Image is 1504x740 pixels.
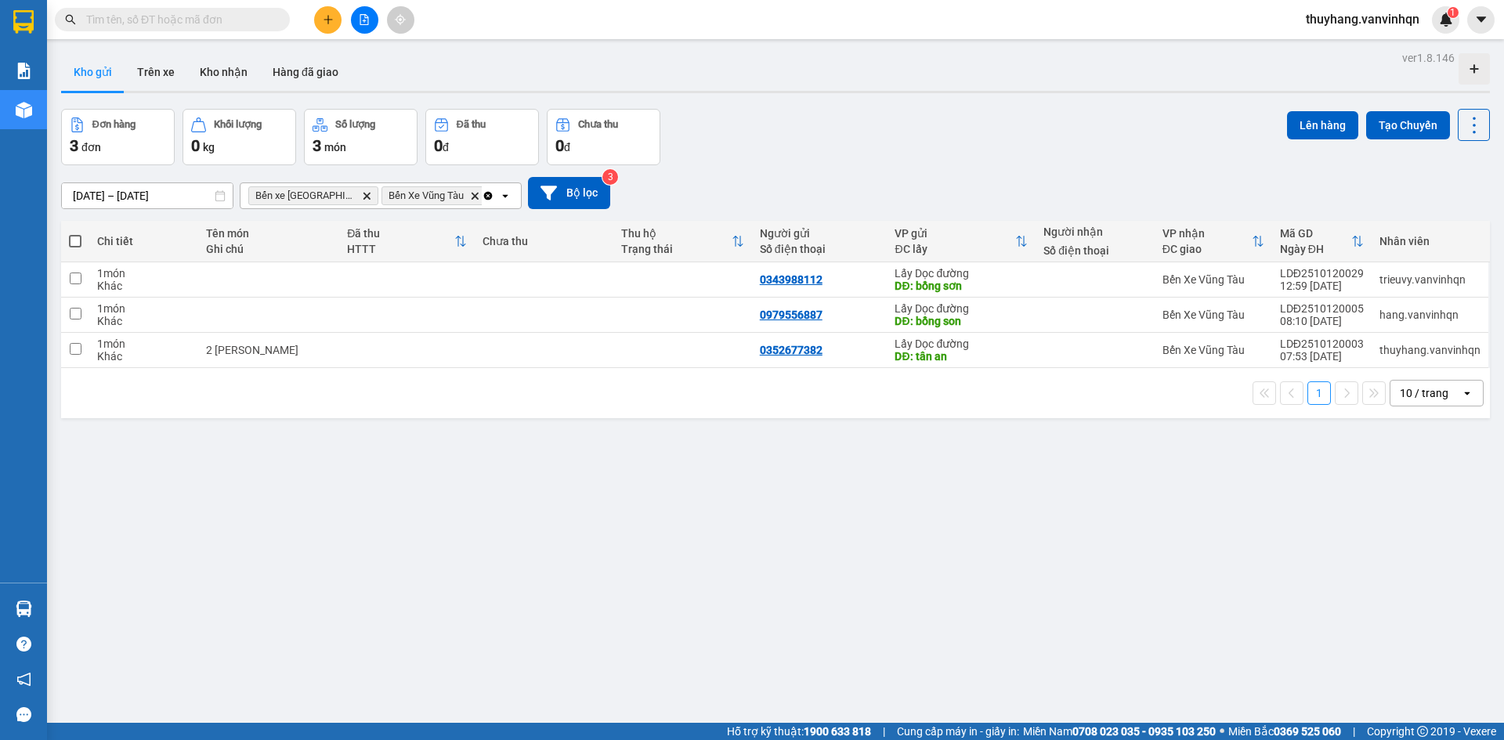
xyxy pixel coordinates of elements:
[97,267,190,280] div: 1 món
[1023,723,1216,740] span: Miền Nam
[314,6,342,34] button: plus
[1379,344,1480,356] div: thuyhang.vanvinhqn
[1162,227,1252,240] div: VP nhận
[897,723,1019,740] span: Cung cấp máy in - giấy in:
[1043,244,1147,257] div: Số điện thoại
[1155,221,1272,262] th: Toggle SortBy
[760,243,880,255] div: Số điện thoại
[895,350,1028,363] div: DĐ: tân an
[887,221,1036,262] th: Toggle SortBy
[347,243,454,255] div: HTTT
[1043,226,1147,238] div: Người nhận
[97,280,190,292] div: Khác
[381,186,486,205] span: Bến Xe Vũng Tàu , close by backspace
[425,109,539,165] button: Đã thu0đ
[206,344,331,356] div: 2 bao gao
[1379,235,1480,247] div: Nhân viên
[359,14,370,25] span: file-add
[760,273,822,286] div: 0343988112
[1280,338,1364,350] div: LDĐ2510120003
[1474,13,1488,27] span: caret-down
[255,190,356,202] span: Bến xe Quảng Ngãi
[97,350,190,363] div: Khác
[1439,13,1453,27] img: icon-new-feature
[1417,726,1428,737] span: copyright
[1461,387,1473,399] svg: open
[1307,381,1331,405] button: 1
[1280,350,1364,363] div: 07:53 [DATE]
[395,14,406,25] span: aim
[613,221,752,262] th: Toggle SortBy
[1280,243,1351,255] div: Ngày ĐH
[1280,280,1364,292] div: 12:59 [DATE]
[499,190,512,202] svg: open
[883,723,885,740] span: |
[1228,723,1341,740] span: Miền Bắc
[335,119,375,130] div: Số lượng
[97,338,190,350] div: 1 món
[313,136,321,155] span: 3
[602,169,618,185] sup: 3
[16,102,32,118] img: warehouse-icon
[16,63,32,79] img: solution-icon
[895,315,1028,327] div: DĐ: bồng son
[1162,309,1264,321] div: Bến Xe Vũng Tàu
[1287,111,1358,139] button: Lên hàng
[351,6,378,34] button: file-add
[81,141,101,153] span: đơn
[92,119,136,130] div: Đơn hàng
[183,109,296,165] button: Khối lượng0kg
[61,109,175,165] button: Đơn hàng3đơn
[1220,728,1224,735] span: ⚪️
[1280,227,1351,240] div: Mã GD
[1162,243,1252,255] div: ĐC giao
[16,601,32,617] img: warehouse-icon
[1274,725,1341,738] strong: 0369 525 060
[70,136,78,155] span: 3
[62,183,233,208] input: Select a date range.
[187,53,260,91] button: Kho nhận
[1450,7,1455,18] span: 1
[1353,723,1355,740] span: |
[97,235,190,247] div: Chi tiết
[1280,267,1364,280] div: LDĐ2510120029
[362,191,371,200] svg: Delete
[804,725,871,738] strong: 1900 633 818
[895,267,1028,280] div: Lấy Dọc đường
[324,141,346,153] span: món
[555,136,564,155] span: 0
[547,109,660,165] button: Chưa thu0đ
[528,177,610,209] button: Bộ lọc
[214,119,262,130] div: Khối lượng
[457,119,486,130] div: Đã thu
[483,235,606,247] div: Chưa thu
[347,227,454,240] div: Đã thu
[86,11,271,28] input: Tìm tên, số ĐT hoặc mã đơn
[578,119,618,130] div: Chưa thu
[1162,273,1264,286] div: Bến Xe Vũng Tàu
[61,53,125,91] button: Kho gửi
[621,243,732,255] div: Trạng thái
[16,672,31,687] span: notification
[760,344,822,356] div: 0352677382
[389,190,464,202] span: Bến Xe Vũng Tàu
[1366,111,1450,139] button: Tạo Chuyến
[482,190,494,202] svg: Clear all
[1459,53,1490,85] div: Tạo kho hàng mới
[248,186,378,205] span: Bến xe Quảng Ngãi, close by backspace
[1400,385,1448,401] div: 10 / trang
[1379,309,1480,321] div: hang.vanvinhqn
[125,53,187,91] button: Trên xe
[203,141,215,153] span: kg
[16,707,31,722] span: message
[206,243,331,255] div: Ghi chú
[97,302,190,315] div: 1 món
[1293,9,1432,29] span: thuyhang.vanvinhqn
[260,53,351,91] button: Hàng đã giao
[760,227,880,240] div: Người gửi
[1272,221,1372,262] th: Toggle SortBy
[339,221,475,262] th: Toggle SortBy
[434,136,443,155] span: 0
[1072,725,1216,738] strong: 0708 023 035 - 0935 103 250
[443,141,449,153] span: đ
